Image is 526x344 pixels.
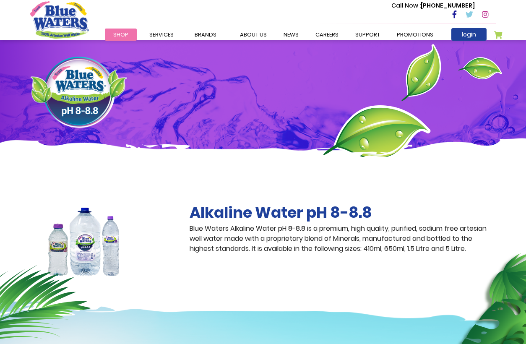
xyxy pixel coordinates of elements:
span: Call Now : [391,1,421,10]
span: Brands [195,31,216,39]
a: News [275,29,307,41]
a: about us [232,29,275,41]
a: support [347,29,388,41]
p: Blue Waters Alkaline Water pH 8-8.8 is a premium, high quality, purified, sodium free artesian we... [190,224,496,254]
a: login [451,28,487,41]
a: store logo [30,1,89,38]
a: careers [307,29,347,41]
h2: Alkaline Water pH 8-8.8 [190,203,496,222]
span: Services [149,31,174,39]
span: Shop [113,31,128,39]
a: Promotions [388,29,442,41]
p: [PHONE_NUMBER] [391,1,475,10]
